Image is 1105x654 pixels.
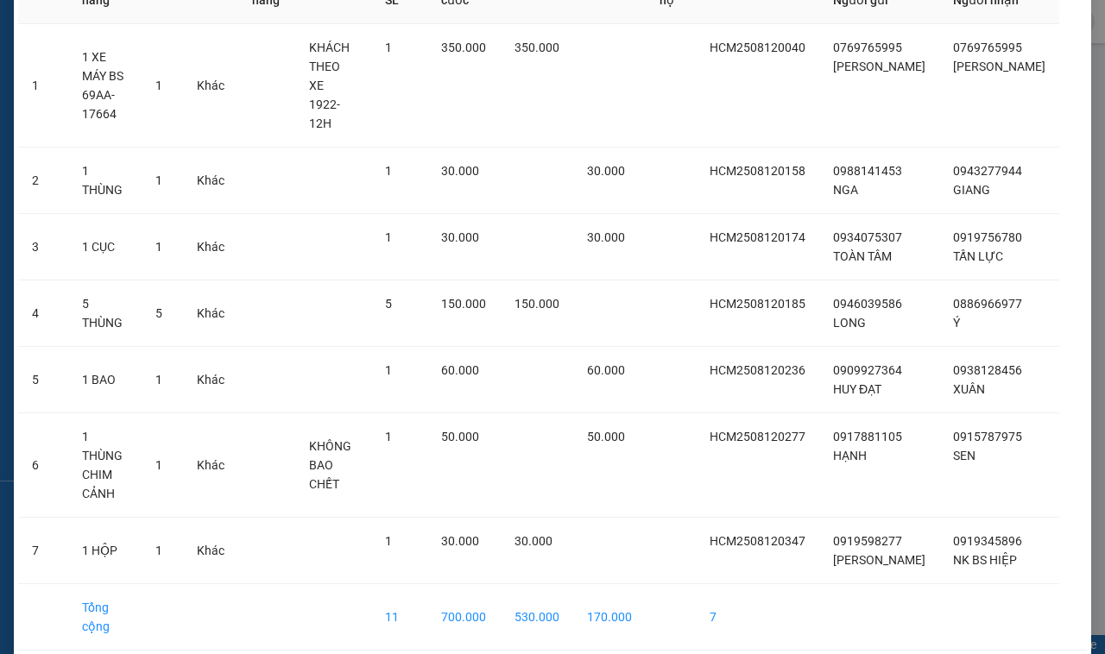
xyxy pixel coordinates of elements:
span: 0769765995 [833,41,902,54]
span: HCM2508120277 [710,430,805,443]
span: HUY ĐẠT [833,382,881,396]
span: 1 [385,430,392,443]
span: 5 [155,306,162,320]
span: HCM2508120185 [710,297,805,311]
span: 50.000 [587,430,625,443]
span: HCM2508120236 [710,363,805,377]
span: 1 [385,41,392,54]
span: [PERSON_NAME] [833,60,925,73]
span: 60.000 [587,363,625,377]
td: Khác [183,214,238,280]
span: 30.000 [515,534,552,548]
span: 50.000 [441,430,479,443]
td: Khác [183,413,238,518]
span: 0909927364 [833,363,902,377]
span: 350.000 [441,41,486,54]
span: [PERSON_NAME] [833,553,925,567]
span: 0938128456 [953,363,1022,377]
td: 530.000 [501,584,573,651]
td: 170.000 [573,584,646,651]
span: 350.000 [515,41,559,54]
td: Khác [183,347,238,413]
td: Khác [183,280,238,347]
td: 1 CỤC [68,214,142,280]
span: 5 [385,297,392,311]
td: Khác [183,148,238,214]
td: 1 THÙNG CHIM CẢNH [68,413,142,518]
span: NK BS HIỆP [953,553,1017,567]
span: 1 [155,173,162,187]
td: 700.000 [427,584,501,651]
span: 0943277944 [953,164,1022,178]
span: LONG [833,316,866,330]
td: 1 HỘP [68,518,142,584]
td: 1 XE MÁY BS 69AA-17664 [68,24,142,148]
span: HCM2508120347 [710,534,805,548]
span: TOÀN TÂM [833,249,892,263]
span: 0919345896 [953,534,1022,548]
span: 60.000 [441,363,479,377]
span: 150.000 [515,297,559,311]
span: 30.000 [587,164,625,178]
span: 0769765995 [953,41,1022,54]
span: GIANG [953,183,990,197]
td: 2 [18,148,68,214]
span: KHÔNG BAO CHẾT [309,439,351,491]
td: Khác [183,24,238,148]
span: 1 [385,164,392,178]
span: 1 [385,363,392,377]
span: HCM2508120158 [710,164,805,178]
td: 5 THÙNG [68,280,142,347]
span: HCM2508120174 [710,230,805,244]
span: 1 [385,534,392,548]
span: KHÁCH THEO XE 1922-12H [309,41,350,130]
td: 1 THÙNG [68,148,142,214]
span: Ý [953,316,960,330]
span: 0934075307 [833,230,902,244]
td: 6 [18,413,68,518]
td: 1 BAO [68,347,142,413]
td: 7 [18,518,68,584]
span: XUÂN [953,382,985,396]
span: 0915787975 [953,430,1022,443]
td: 5 [18,347,68,413]
span: 1 [155,458,162,472]
span: HCM2508120040 [710,41,805,54]
td: Khác [183,518,238,584]
td: 1 [18,24,68,148]
span: 1 [155,79,162,92]
span: 1 [385,230,392,244]
span: 30.000 [441,164,479,178]
span: SEN [953,449,976,462]
span: HẠNH [833,449,867,462]
span: 30.000 [441,230,479,244]
span: 0917881105 [833,430,902,443]
span: 1 [155,544,162,557]
td: 4 [18,280,68,347]
td: 11 [371,584,427,651]
span: TẤN LỰC [953,249,1003,263]
span: 150.000 [441,297,486,311]
td: 7 [696,584,819,651]
td: Tổng cộng [68,584,142,651]
span: 0988141453 [833,164,902,178]
span: 1 [155,373,162,387]
span: 0919598277 [833,534,902,548]
span: 1 [155,240,162,254]
span: 30.000 [587,230,625,244]
span: [PERSON_NAME] [953,60,1045,73]
span: NGA [833,183,858,197]
td: 3 [18,214,68,280]
span: 0946039586 [833,297,902,311]
span: 0886966977 [953,297,1022,311]
span: 0919756780 [953,230,1022,244]
span: 30.000 [441,534,479,548]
